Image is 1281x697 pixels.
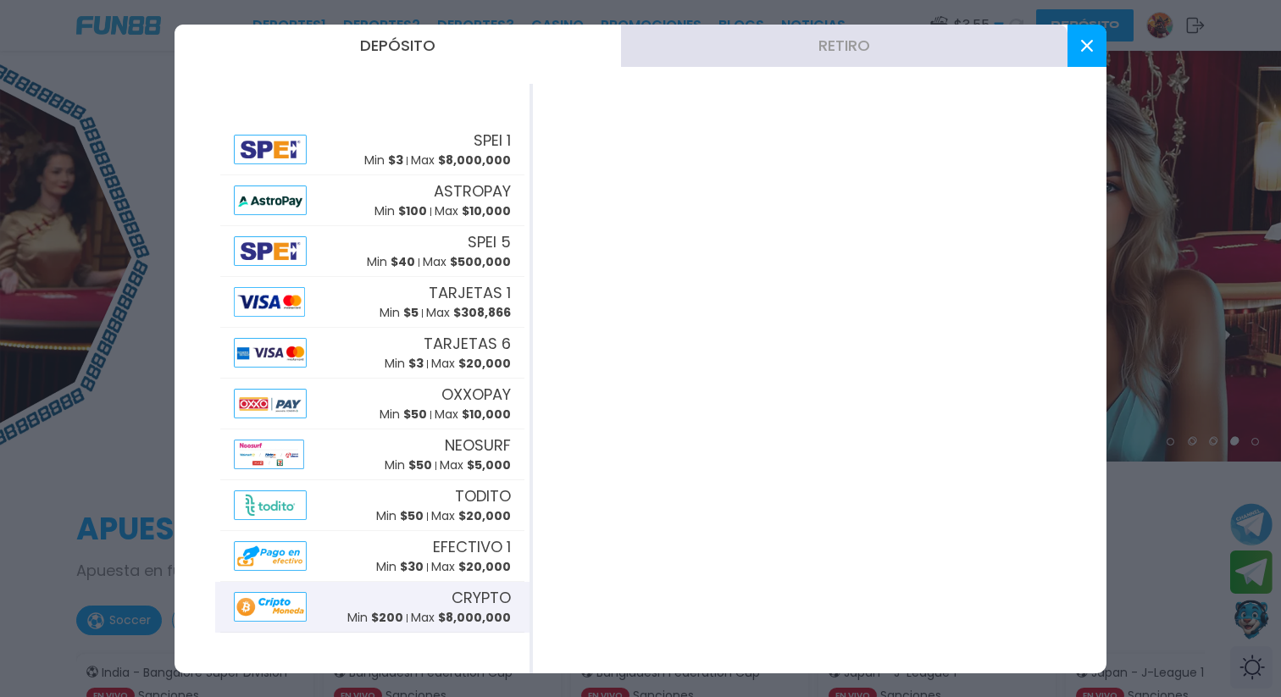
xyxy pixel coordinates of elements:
span: $ 50 [400,507,424,524]
p: Min [364,152,403,169]
span: $ 8,000,000 [438,152,511,169]
span: $ 100 [398,202,427,219]
span: TARJETAS 1 [429,281,511,304]
span: CRYPTO [452,586,511,609]
span: $ 5,000 [467,456,511,473]
span: OXXOPAY [441,383,511,406]
img: Alipay [234,287,305,317]
p: Max [426,304,511,322]
img: Alipay [234,440,304,469]
p: Min [376,558,424,576]
p: Min [347,609,403,627]
button: AlipayCRYPTOMin $200Max $8,000,000 [215,582,530,633]
p: Max [411,152,511,169]
span: $ 500,000 [450,253,511,270]
span: $ 3 [408,355,424,372]
span: TODITO [455,484,511,507]
img: Alipay [234,490,307,520]
p: Min [380,304,419,322]
span: SPEI 5 [468,230,511,253]
span: $ 50 [403,406,427,423]
button: AlipayTODITOMin $50Max $20,000 [215,480,530,531]
span: TARJETAS 6 [424,332,511,355]
p: Min [385,355,424,373]
p: Max [435,406,511,423]
p: Max [435,202,511,220]
button: AlipaySPEI 5Min $40Max $500,000 [215,226,530,277]
p: Min [367,253,415,271]
span: ASTROPAY [434,180,511,202]
p: Max [431,558,511,576]
button: AlipaySPEI 1Min $3Max $8,000,000 [215,124,530,175]
span: $ 50 [408,456,432,473]
p: Min [385,456,432,474]
img: Alipay [234,541,307,571]
span: NEOSURF [445,434,511,456]
span: $ 3 [388,152,403,169]
p: Max [423,253,511,271]
p: Min [376,507,424,525]
span: $ 40 [391,253,415,270]
p: Min [374,202,427,220]
span: $ 30 [400,558,424,575]
button: AlipayASTROPAYMin $100Max $10,000 [215,175,530,226]
span: $ 10,000 [462,202,511,219]
button: Retiro [621,25,1067,67]
p: Max [431,507,511,525]
span: $ 5 [403,304,419,321]
img: Alipay [234,236,307,266]
span: $ 20,000 [458,558,511,575]
button: AlipayOXXOPAYMin $50Max $10,000 [215,379,530,429]
span: EFECTIVO 1 [433,535,511,558]
p: Max [440,456,511,474]
span: $ 10,000 [462,406,511,423]
span: $ 308,866 [453,304,511,321]
img: Alipay [234,135,307,164]
p: Max [411,609,511,627]
span: $ 8,000,000 [438,609,511,626]
img: Alipay [234,592,307,622]
span: $ 200 [371,609,403,626]
button: AlipayTARJETAS 1Min $5Max $308,866 [215,277,530,328]
img: Alipay [234,338,307,368]
span: $ 20,000 [458,355,511,372]
span: $ 20,000 [458,507,511,524]
span: SPEI 1 [474,129,511,152]
p: Min [380,406,427,423]
img: Alipay [234,389,307,418]
img: Alipay [234,185,307,215]
button: Depósito [175,25,621,67]
p: Max [431,355,511,373]
button: AlipayEFECTIVO 1Min $30Max $20,000 [215,531,530,582]
button: AlipayNEOSURFMin $50Max $5,000 [215,429,530,480]
button: AlipayTARJETAS 6Min $3Max $20,000 [215,328,530,379]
